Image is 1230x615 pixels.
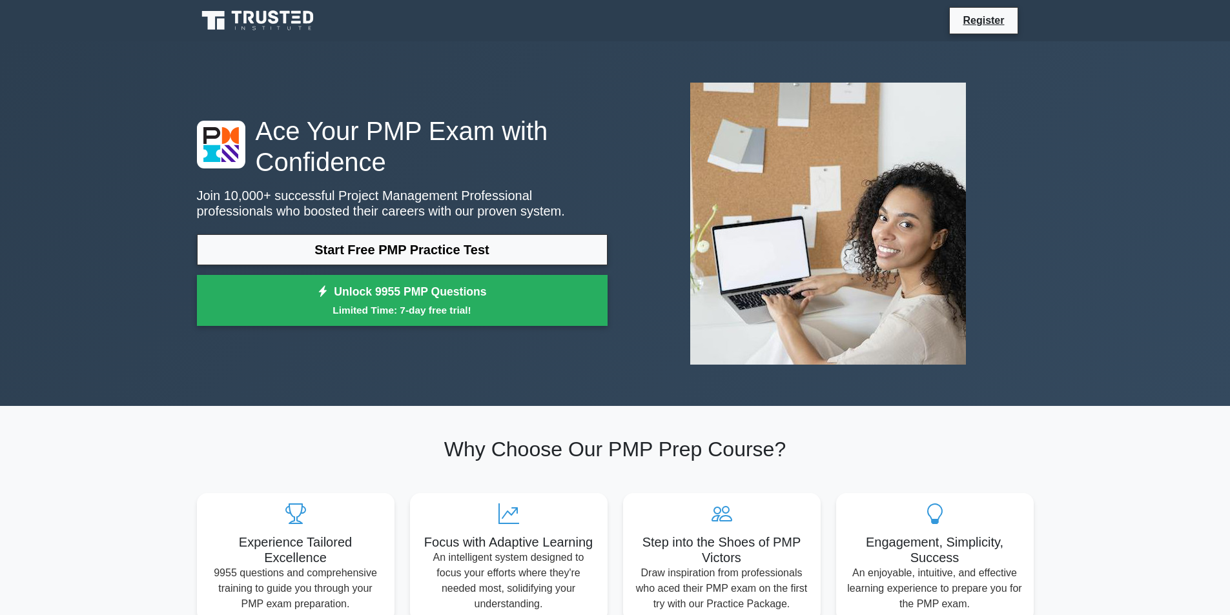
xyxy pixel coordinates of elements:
[197,437,1034,461] h2: Why Choose Our PMP Prep Course?
[197,234,608,265] a: Start Free PMP Practice Test
[955,12,1012,28] a: Register
[213,303,591,318] small: Limited Time: 7-day free trial!
[197,188,608,219] p: Join 10,000+ successful Project Management Professional professionals who boosted their careers w...
[846,534,1023,565] h5: Engagement, Simplicity, Success
[420,550,597,612] p: An intelligent system designed to focus your efforts where they're needed most, solidifying your ...
[633,534,810,565] h5: Step into the Shoes of PMP Victors
[197,275,608,327] a: Unlock 9955 PMP QuestionsLimited Time: 7-day free trial!
[207,534,384,565] h5: Experience Tailored Excellence
[197,116,608,177] h1: Ace Your PMP Exam with Confidence
[420,534,597,550] h5: Focus with Adaptive Learning
[207,565,384,612] p: 9955 questions and comprehensive training to guide you through your PMP exam preparation.
[633,565,810,612] p: Draw inspiration from professionals who aced their PMP exam on the first try with our Practice Pa...
[846,565,1023,612] p: An enjoyable, intuitive, and effective learning experience to prepare you for the PMP exam.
